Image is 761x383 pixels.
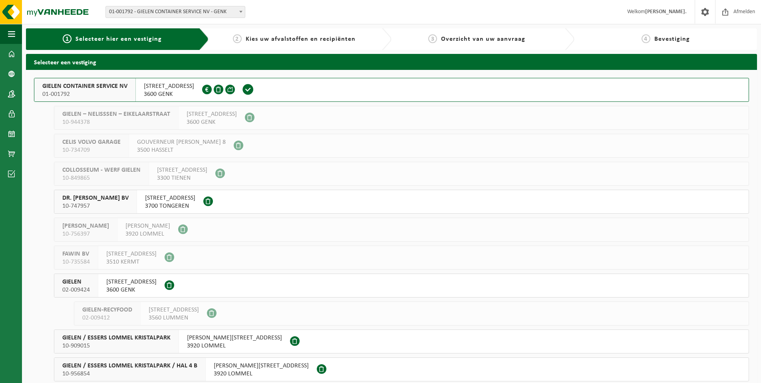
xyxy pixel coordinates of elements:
h2: Selecteer een vestiging [26,54,757,69]
span: 01-001792 - GIELEN CONTAINER SERVICE NV - GENK [105,6,245,18]
span: Selecteer hier een vestiging [76,36,162,42]
span: [STREET_ADDRESS] [106,278,157,286]
span: [STREET_ADDRESS] [106,250,157,258]
iframe: chat widget [4,365,133,383]
span: [STREET_ADDRESS] [157,166,207,174]
span: 02-009424 [62,286,90,294]
span: Bevestiging [654,36,690,42]
button: GIELEN CONTAINER SERVICE NV 01-001792 [STREET_ADDRESS]3600 GENK [34,78,749,102]
span: CELIS VOLVO GARAGE [62,138,121,146]
span: GIELEN CONTAINER SERVICE NV [42,82,127,90]
span: 3920 LOMMEL [187,342,282,350]
span: [STREET_ADDRESS] [187,110,237,118]
span: GIELEN [62,278,90,286]
span: 3510 KERMT [106,258,157,266]
span: 10-747957 [62,202,129,210]
span: GIELEN / ESSERS LOMMEL KRISTALPARK [62,334,171,342]
span: Kies uw afvalstoffen en recipiënten [246,36,356,42]
span: 3600 GENK [144,90,194,98]
span: 3560 LUMMEN [149,314,199,322]
span: 2 [233,34,242,43]
span: [PERSON_NAME][STREET_ADDRESS] [187,334,282,342]
span: 10-735584 [62,258,90,266]
span: 1 [63,34,72,43]
span: 4 [642,34,650,43]
span: [STREET_ADDRESS] [144,82,194,90]
span: 3920 LOMMEL [214,370,309,378]
span: GIELEN / ESSERS LOMMEL KRISTALPARK / HAL 4 B [62,362,197,370]
span: 3920 LOMMEL [125,230,170,238]
span: 3 [428,34,437,43]
span: COLLOSSEUM - WERF GIELEN [62,166,141,174]
span: 3600 GENK [106,286,157,294]
span: [STREET_ADDRESS] [149,306,199,314]
span: [STREET_ADDRESS] [145,194,195,202]
button: GIELEN / ESSERS LOMMEL KRISTALPARK / HAL 4 B 10-956854 [PERSON_NAME][STREET_ADDRESS]3920 LOMMEL [54,357,749,381]
span: Overzicht van uw aanvraag [441,36,525,42]
span: GOUVERNEUR [PERSON_NAME] 8 [137,138,226,146]
span: 3300 TIENEN [157,174,207,182]
span: 10-944378 [62,118,170,126]
span: 3600 GENK [187,118,237,126]
span: 10-756397 [62,230,109,238]
span: FAWIN BV [62,250,90,258]
button: GIELEN 02-009424 [STREET_ADDRESS]3600 GENK [54,274,749,298]
span: DR. [PERSON_NAME] BV [62,194,129,202]
span: 10-734709 [62,146,121,154]
button: GIELEN / ESSERS LOMMEL KRISTALPARK 10-909015 [PERSON_NAME][STREET_ADDRESS]3920 LOMMEL [54,329,749,353]
span: 3500 HASSELT [137,146,226,154]
button: DR. [PERSON_NAME] BV 10-747957 [STREET_ADDRESS]3700 TONGEREN [54,190,749,214]
span: GIELEN-RECYFOOD [82,306,132,314]
span: 01-001792 [42,90,127,98]
span: 10-849865 [62,174,141,182]
span: GIELEN – NELISSSEN – EIKELAARSTRAAT [62,110,170,118]
span: [PERSON_NAME] [62,222,109,230]
span: 02-009412 [82,314,132,322]
span: 01-001792 - GIELEN CONTAINER SERVICE NV - GENK [106,6,245,18]
span: 3700 TONGEREN [145,202,195,210]
span: [PERSON_NAME] [125,222,170,230]
span: [PERSON_NAME][STREET_ADDRESS] [214,362,309,370]
span: 10-909015 [62,342,171,350]
strong: [PERSON_NAME]. [645,9,687,15]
